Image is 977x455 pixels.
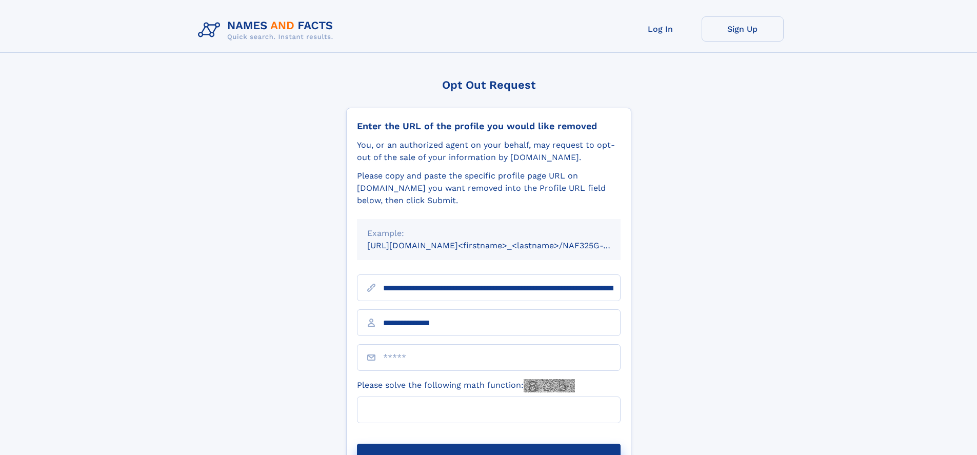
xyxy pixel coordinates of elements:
small: [URL][DOMAIN_NAME]<firstname>_<lastname>/NAF325G-xxxxxxxx [367,241,640,250]
div: Please copy and paste the specific profile page URL on [DOMAIN_NAME] you want removed into the Pr... [357,170,621,207]
a: Log In [620,16,702,42]
div: Enter the URL of the profile you would like removed [357,121,621,132]
div: You, or an authorized agent on your behalf, may request to opt-out of the sale of your informatio... [357,139,621,164]
a: Sign Up [702,16,784,42]
div: Opt Out Request [346,78,631,91]
label: Please solve the following math function: [357,379,575,392]
div: Example: [367,227,610,240]
img: Logo Names and Facts [194,16,342,44]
